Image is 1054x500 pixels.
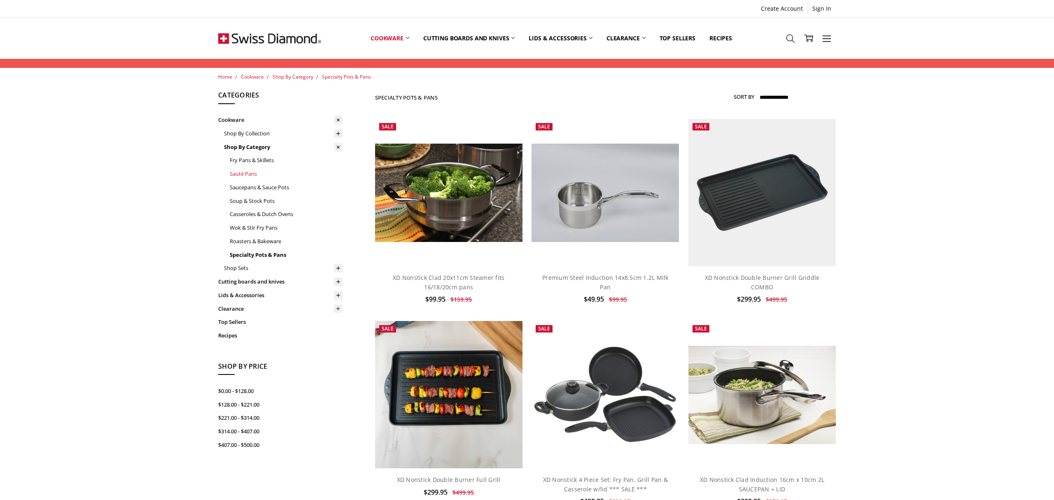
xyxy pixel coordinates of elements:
[705,274,820,291] a: XD Nonstick Double Burner Grill Griddle COMBO
[695,325,707,332] span: Sale
[452,488,474,496] span: $499.95
[542,274,669,291] a: Premium Steel Induction 14x8.5cm 1.2L Milk Pan
[218,113,343,127] a: Cookware
[375,94,438,101] h1: Specialty Pots & Pans
[734,90,754,103] label: Sort By
[224,140,343,154] a: Shop By Category
[218,384,343,398] a: $0.00 - $128.00
[375,119,522,266] a: XD Nonstick Clad 20x11cm Steamer fits 16/18/20cm pans
[273,73,313,80] a: Shop By Category
[218,361,343,375] h5: Shop By Price
[737,295,761,304] span: $299.95
[224,127,343,140] a: Shop By Collection
[382,123,394,130] span: Sale
[688,321,836,468] a: XD Nonstick Clad Induction 16cm x 10cm 2L SAUCEPAN + LID
[522,20,599,56] a: Lids & Accessories
[218,315,343,329] a: Top Sellers
[230,181,343,194] a: Saucepans & Sauce Pots
[700,476,824,493] a: XD Nonstick Clad Induction 16cm x 10cm 2L SAUCEPAN + LID
[609,295,627,303] span: $99.95
[322,73,371,80] a: Specialty Pots & Pans
[756,3,807,14] a: Create Account
[393,274,504,291] a: XD Nonstick Clad 20x11cm Steamer fits 16/18/20cm pans
[375,144,522,242] img: XD Nonstick Clad 20x11cm Steamer fits 16/18/20cm pans
[584,295,604,304] span: $49.95
[766,295,787,303] span: $499.95
[382,325,394,332] span: Sale
[543,476,668,493] a: XD Nonstick 4 Piece Set: Fry Pan, Grill Pan & Casserole w/lid *** SALE ***
[218,398,343,412] a: $128.00 - $221.00
[230,194,343,208] a: Soup & Stock Pots
[688,346,836,444] img: XD Nonstick Clad Induction 16cm x 10cm 2L SAUCEPAN + LID
[375,321,522,468] img: XD Nonstick Double Burner Full Grill
[416,20,522,56] a: Cutting boards and knives
[218,275,343,288] a: Cutting boards and knives
[230,207,343,221] a: Casseroles & Dutch Ovens
[218,73,232,80] a: Home
[218,425,343,438] a: $314.00 - $407.00
[230,235,343,248] a: Roasters & Bakeware
[599,20,653,56] a: Clearance
[218,438,343,452] a: $407.00 - $500.00
[532,321,679,468] a: XD Nonstick 4 Piece Set: Fry Pan, Grill Pan & Casserole w/lid *** SALE ***
[653,20,702,56] a: Top Sellers
[695,123,707,130] span: Sale
[397,476,501,484] a: XD Nonstick Double Burner Full Grill
[218,18,321,59] img: Free Shipping On Every Order
[224,261,343,275] a: Shop Sets
[230,248,343,262] a: Specialty Pots & Pans
[230,167,343,181] a: Sauté Pans
[218,302,343,316] a: Clearance
[538,123,550,130] span: Sale
[218,411,343,425] a: $221.00 - $314.00
[424,488,448,497] span: $299.95
[241,73,264,80] a: Cookware
[425,295,445,304] span: $99.95
[230,221,343,235] a: Wok & Stir Fry Pans
[218,329,343,342] a: Recipes
[364,20,416,56] a: Cookware
[808,3,836,14] a: Sign In
[532,144,679,242] img: Premium Steel Induction 14x8.5cm 1.2L Milk Pan
[532,119,679,266] a: Premium Steel Induction 14x8.5cm 1.2L Milk Pan
[230,153,343,167] a: Fry Pans & Skillets
[218,288,343,302] a: Lids & Accessories
[450,295,472,303] span: $159.95
[532,344,679,445] img: XD Nonstick 4 Piece Set: Fry Pan, Grill Pan & Casserole w/lid *** SALE ***
[688,119,836,266] img: XD Nonstick Double Burner Grill Griddle COMBO
[218,90,343,104] h5: Categories
[702,20,739,56] a: Recipes
[538,325,550,332] span: Sale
